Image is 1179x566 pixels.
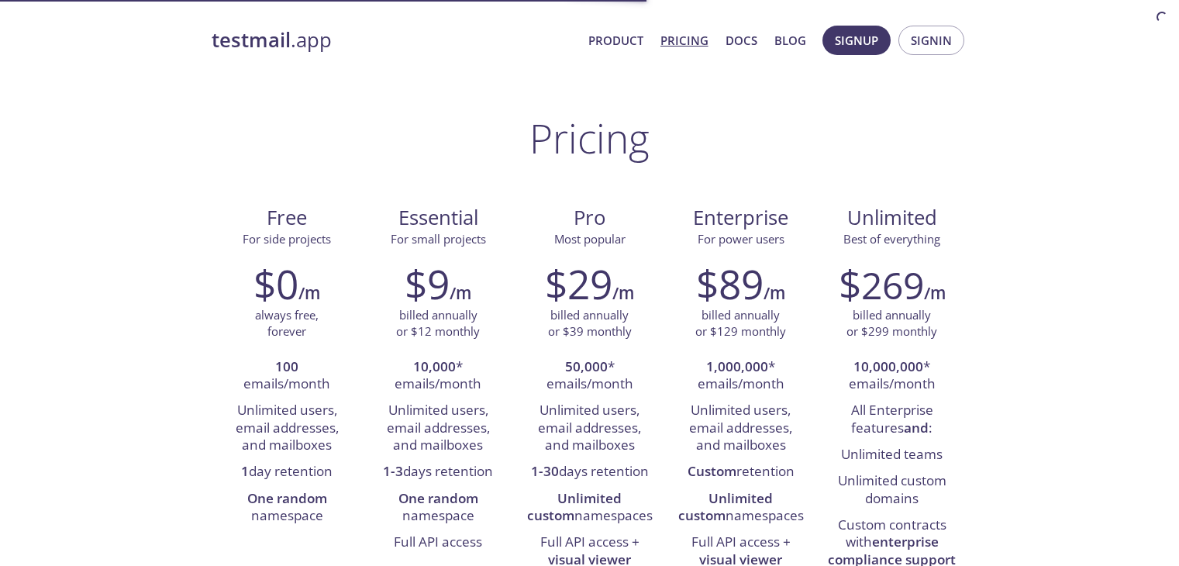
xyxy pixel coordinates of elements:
h6: /m [612,280,634,306]
p: billed annually or $299 monthly [846,307,937,340]
strong: 1-30 [531,462,559,480]
strong: 1,000,000 [706,357,768,375]
span: Signup [835,30,878,50]
p: billed annually or $129 monthly [695,307,786,340]
span: Unlimited [847,204,937,231]
strong: One random [398,489,478,507]
li: days retention [374,459,502,485]
h2: $29 [545,261,612,307]
button: Signin [898,26,964,55]
strong: Custom [688,462,736,480]
li: day retention [223,459,351,485]
li: namespace [223,486,351,530]
li: days retention [526,459,653,485]
li: namespaces [526,486,653,530]
strong: 1-3 [383,462,403,480]
span: Enterprise [677,205,804,231]
strong: Unlimited custom [527,489,622,524]
span: Pro [526,205,653,231]
strong: and [904,419,929,437]
li: retention [677,459,805,485]
a: testmail.app [212,27,576,53]
strong: 50,000 [565,357,608,375]
strong: 10,000,000 [853,357,923,375]
li: Unlimited teams [828,442,956,468]
a: Product [588,30,643,50]
h6: /m [298,280,320,306]
span: For small projects [391,231,486,247]
li: Unlimited users, email addresses, and mailboxes [374,398,502,459]
span: Best of everything [843,231,940,247]
h2: $ [839,261,924,307]
a: Docs [726,30,757,50]
span: For side projects [243,231,331,247]
strong: testmail [212,26,291,53]
p: always free, forever [255,307,319,340]
p: billed annually or $39 monthly [548,307,632,340]
li: * emails/month [374,354,502,399]
li: All Enterprise features : [828,398,956,442]
h6: /m [764,280,785,306]
strong: Unlimited custom [678,489,774,524]
span: Most popular [554,231,626,247]
li: Unlimited users, email addresses, and mailboxes [677,398,805,459]
span: Free [224,205,350,231]
h2: $89 [696,261,764,307]
span: Signin [911,30,952,50]
li: Full API access [374,530,502,556]
strong: 100 [275,357,298,375]
li: namespaces [677,486,805,530]
button: Signup [822,26,891,55]
h2: $0 [253,261,298,307]
li: * emails/month [526,354,653,399]
a: Blog [774,30,806,50]
h6: /m [924,280,946,306]
li: Unlimited users, email addresses, and mailboxes [223,398,351,459]
h6: /m [450,280,471,306]
li: Unlimited users, email addresses, and mailboxes [526,398,653,459]
strong: 1 [241,462,249,480]
span: For power users [698,231,784,247]
li: * emails/month [677,354,805,399]
span: 269 [861,260,924,310]
span: Essential [375,205,502,231]
li: emails/month [223,354,351,399]
a: Pricing [660,30,708,50]
li: namespace [374,486,502,530]
li: Unlimited custom domains [828,468,956,513]
strong: One random [247,489,327,507]
h2: $9 [405,261,450,307]
h1: Pricing [529,115,650,161]
p: billed annually or $12 monthly [396,307,480,340]
strong: 10,000 [413,357,456,375]
li: * emails/month [828,354,956,399]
